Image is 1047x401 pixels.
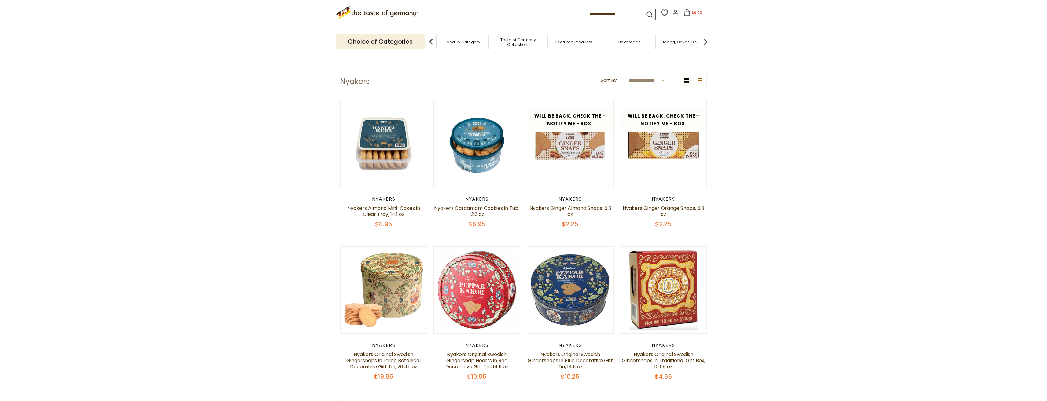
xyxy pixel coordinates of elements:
[374,372,393,381] span: $19.95
[601,77,618,84] label: Sort By:
[445,40,480,44] a: Food By Category
[561,372,580,381] span: $10.25
[527,100,614,187] img: Nyakers Ginger Almond Snaps, 5.3 oz
[433,342,521,348] div: Nyakers
[346,351,421,370] a: Nyakers Original Swedish Gingersnaps in Large Botanical Decorative Gift Tin, 26.45 oz
[445,351,508,370] a: Nyakers Original Swedish Gingersnap Hearts in Red Decorative Gift Tin, 14.11 oz
[620,100,707,187] img: Nyakers Ginger Orange Snaps, 5.3 oz
[375,220,392,228] span: $8.95
[562,220,578,228] span: $2.25
[555,40,592,44] a: Featured Products
[340,196,427,202] div: Nyakers
[655,372,672,381] span: $4.95
[618,40,640,44] a: Beverages
[655,220,672,228] span: $2.25
[620,247,707,333] img: Nyakers Original Swedish Gingersnaps in Traditional Gift Box, 10.58 oz
[494,38,543,47] a: Taste of Germany Collections
[336,34,425,49] p: Choice of Categories
[527,247,614,333] img: Nyakers Original Swedish Gingersnaps in Blue Decorative Gift Tin, 14.11 oz
[425,36,437,48] img: previous arrow
[340,342,427,348] div: Nyakers
[341,100,427,187] img: Nyakers Almond-Mini Cakes
[468,220,485,228] span: $6.95
[529,205,611,218] a: Nyakers Ginger Almond Snaps, 5.3 oz
[433,196,521,202] div: Nyakers
[699,36,712,48] img: next arrow
[662,40,709,44] a: Baking, Cakes, Desserts
[467,372,486,381] span: $10.95
[692,10,702,15] span: $0.00
[623,205,704,218] a: Nyakers Ginger Orange Snaps, 5.3 oz
[340,77,370,86] h1: Nyakers
[620,196,707,202] div: Nyakers
[680,9,706,18] button: $0.00
[620,342,707,348] div: Nyakers
[434,100,520,187] img: Nyakers Cardamom Cookies
[434,247,520,333] img: Nyakers Original Swedish Gingersnap Hearts in Red Decorative Gift Tin, 14.11 oz
[434,205,519,218] a: Nyakers Cardamom Cookies in Tub, 12.3 oz
[528,351,613,370] a: Nyakers Original Swedish Gingersnaps in Blue Decorative Gift Tin, 14.11 oz
[527,342,614,348] div: Nyakers
[622,351,705,370] a: Nyakers Original Swedish Gingersnaps in Traditional Gift Box, 10.58 oz
[347,205,420,218] a: Nyakers Almond Mini-Cakes in Clear Tray, 14.1 oz
[527,196,614,202] div: Nyakers
[341,247,427,333] img: Nyakers Original Swedish Gingersnaps in Large Botanical Decorative Gift Tin, 26.45 oz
